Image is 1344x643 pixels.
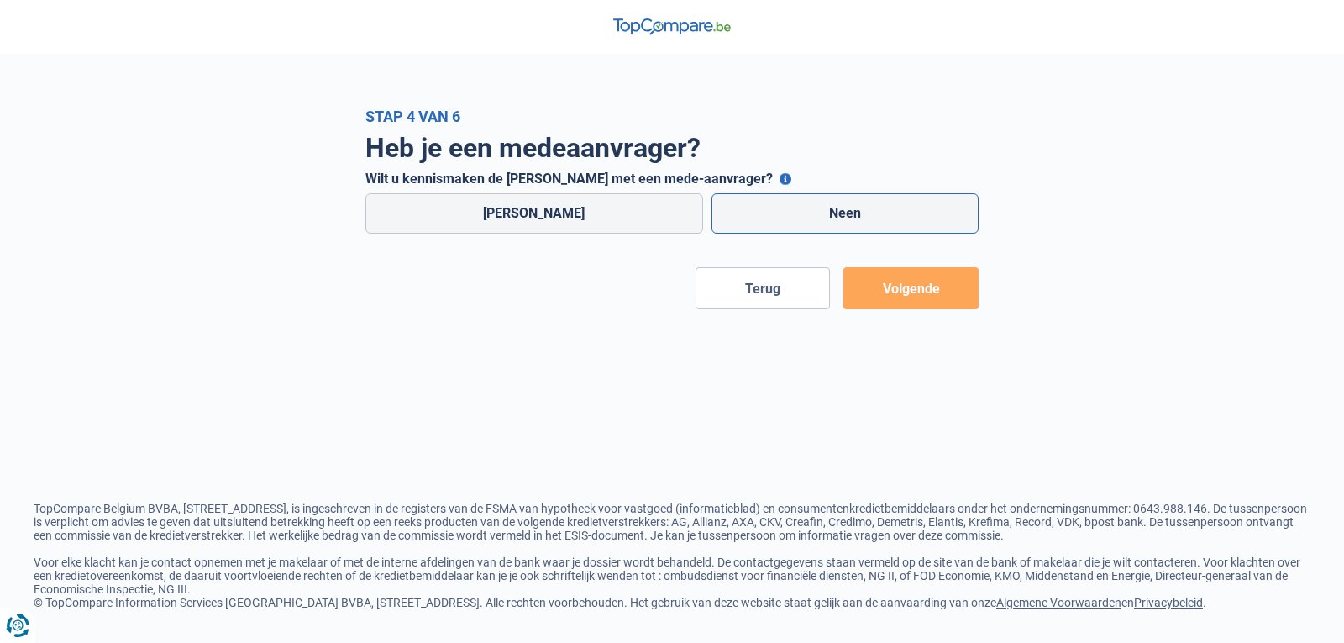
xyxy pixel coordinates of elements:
label: Wilt u kennismaken de [PERSON_NAME] met een mede-aanvrager? [365,171,979,187]
button: Wilt u kennismaken de [PERSON_NAME] met een mede-aanvrager? [780,173,791,185]
label: Neen [711,193,979,234]
a: Algemene Voorwaarden [996,596,1121,609]
h1: Heb je een medeaanvrager? [365,132,979,164]
button: Terug [696,267,831,309]
img: TopCompare Logo [613,18,731,35]
div: Stap 4 van 6 [365,108,979,125]
button: Volgende [843,267,979,309]
a: Privacybeleid [1134,596,1203,609]
label: [PERSON_NAME] [365,193,703,234]
a: informatieblad [680,502,756,515]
